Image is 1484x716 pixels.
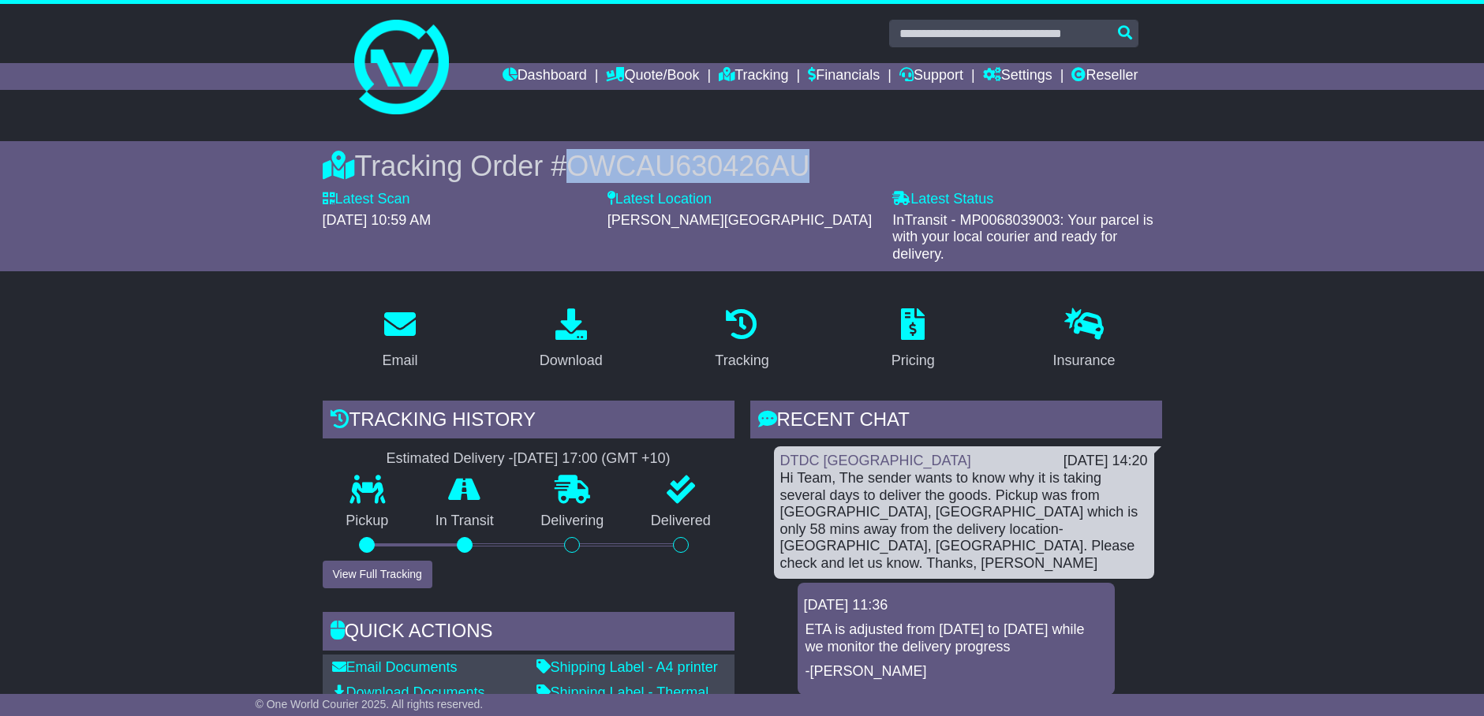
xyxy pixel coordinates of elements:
a: Email [372,303,428,377]
p: In Transit [412,513,518,530]
a: Pricing [881,303,945,377]
a: Reseller [1071,63,1138,90]
div: Email [382,350,417,371]
span: [PERSON_NAME][GEOGRAPHIC_DATA] [607,212,872,228]
a: Tracking [719,63,788,90]
a: Support [899,63,963,90]
label: Latest Status [892,191,993,208]
p: -[PERSON_NAME] [806,663,1107,681]
div: Hi Team, The sender wants to know why it is taking several days to deliver the goods. Pickup was ... [780,470,1148,572]
a: Email Documents [332,659,458,675]
div: [DATE] 11:36 [804,597,1108,614]
a: Tracking [705,303,779,377]
a: Quote/Book [606,63,699,90]
div: Tracking history [323,401,735,443]
a: Financials [808,63,880,90]
div: Download [540,350,603,371]
a: DTDC [GEOGRAPHIC_DATA] [780,453,971,468]
div: RECENT CHAT [750,401,1162,443]
span: OWCAU630426AU [566,150,809,182]
p: Delivered [627,513,735,530]
span: InTransit - MP0068039003: Your parcel is with your local courier and ready for delivery. [892,212,1153,262]
a: Settings [983,63,1052,90]
div: Tracking [715,350,768,371]
div: Pricing [892,350,935,371]
a: Download Documents [332,684,485,700]
a: Dashboard [503,63,587,90]
div: [DATE] 14:20 [1063,453,1148,470]
a: Shipping Label - A4 printer [536,659,718,675]
span: [DATE] 10:59 AM [323,212,432,228]
a: Insurance [1043,303,1126,377]
label: Latest Location [607,191,712,208]
div: Insurance [1053,350,1116,371]
label: Latest Scan [323,191,410,208]
p: ETA is adjusted from [DATE] to [DATE] while we monitor the delivery progress [806,621,1107,655]
p: Pickup [323,513,413,530]
div: Estimated Delivery - [323,450,735,468]
div: [DATE] 17:00 (GMT +10) [514,450,671,468]
span: © One World Courier 2025. All rights reserved. [256,698,484,710]
a: Download [529,303,613,377]
button: View Full Tracking [323,561,432,588]
div: Tracking Order # [323,149,1162,183]
div: Quick Actions [323,612,735,654]
p: Delivering [518,513,628,530]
